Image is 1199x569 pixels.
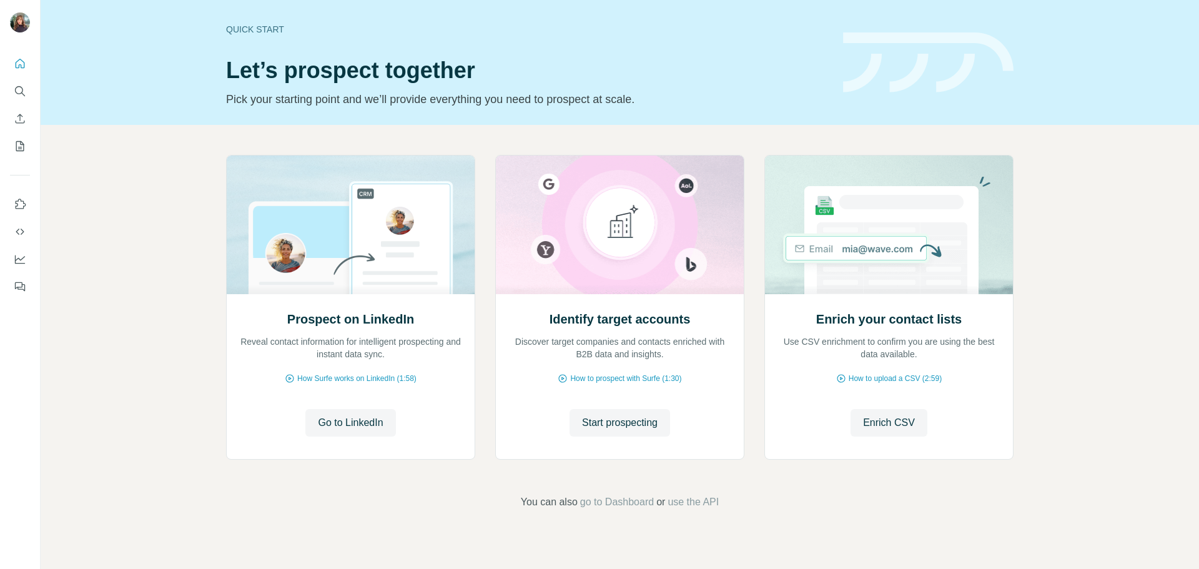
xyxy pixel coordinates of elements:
[226,58,828,83] h1: Let’s prospect together
[226,156,475,294] img: Prospect on LinkedIn
[305,409,395,437] button: Go to LinkedIn
[10,193,30,215] button: Use Surfe on LinkedIn
[508,335,731,360] p: Discover target companies and contacts enriched with B2B data and insights.
[656,495,665,510] span: or
[580,495,654,510] button: go to Dashboard
[10,135,30,157] button: My lists
[582,415,658,430] span: Start prospecting
[816,310,962,328] h2: Enrich your contact lists
[10,275,30,298] button: Feedback
[10,220,30,243] button: Use Surfe API
[10,80,30,102] button: Search
[764,156,1014,294] img: Enrich your contact lists
[550,310,691,328] h2: Identify target accounts
[226,91,828,108] p: Pick your starting point and we’ll provide everything you need to prospect at scale.
[851,409,927,437] button: Enrich CSV
[521,495,578,510] span: You can also
[226,23,828,36] div: Quick start
[297,373,417,384] span: How Surfe works on LinkedIn (1:58)
[777,335,1000,360] p: Use CSV enrichment to confirm you are using the best data available.
[570,409,670,437] button: Start prospecting
[863,415,915,430] span: Enrich CSV
[287,310,414,328] h2: Prospect on LinkedIn
[10,12,30,32] img: Avatar
[10,248,30,270] button: Dashboard
[318,415,383,430] span: Go to LinkedIn
[10,107,30,130] button: Enrich CSV
[495,156,744,294] img: Identify target accounts
[239,335,462,360] p: Reveal contact information for intelligent prospecting and instant data sync.
[570,373,681,384] span: How to prospect with Surfe (1:30)
[849,373,942,384] span: How to upload a CSV (2:59)
[668,495,719,510] button: use the API
[10,52,30,75] button: Quick start
[843,32,1014,93] img: banner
